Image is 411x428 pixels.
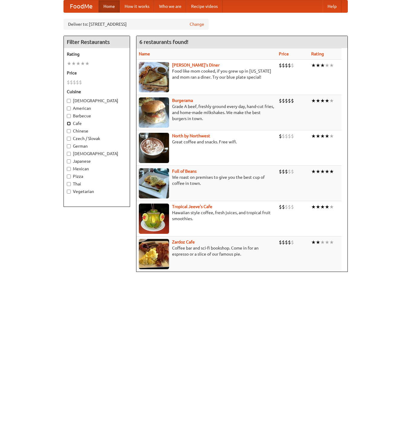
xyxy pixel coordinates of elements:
[323,0,341,12] a: Help
[186,0,223,12] a: Recipe videos
[320,239,325,246] li: ★
[285,239,288,246] li: $
[67,105,127,111] label: American
[325,168,329,175] li: ★
[279,239,282,246] li: $
[67,70,127,76] h5: Price
[67,51,127,57] h5: Rating
[64,0,99,12] a: FoodMe
[291,168,294,175] li: $
[285,133,288,139] li: $
[67,122,71,126] input: Cafe
[67,159,71,163] input: Japanese
[139,62,169,92] img: sallys.jpg
[311,168,316,175] li: ★
[154,0,186,12] a: Who we are
[64,19,209,30] div: Deliver to: [STREET_ADDRESS]
[279,97,282,104] li: $
[67,188,127,194] label: Vegetarian
[282,133,285,139] li: $
[311,239,316,246] li: ★
[76,60,80,67] li: ★
[316,239,320,246] li: ★
[67,137,71,141] input: Czech / Slovak
[139,51,150,56] a: Name
[99,0,120,12] a: Home
[139,210,274,222] p: Hawaiian style coffee, fresh juices, and tropical fruit smoothies.
[67,175,71,178] input: Pizza
[288,168,291,175] li: $
[139,97,169,128] img: burgerama.jpg
[320,204,325,210] li: ★
[316,97,320,104] li: ★
[311,51,324,56] a: Rating
[172,98,193,103] a: Burgerama
[285,97,288,104] li: $
[67,136,127,142] label: Czech / Slovak
[67,166,127,172] label: Mexican
[67,114,71,118] input: Barbecue
[139,133,169,163] img: north.jpg
[288,97,291,104] li: $
[139,239,169,269] img: zardoz.jpg
[316,204,320,210] li: ★
[291,204,294,210] li: $
[282,204,285,210] li: $
[73,79,76,86] li: $
[311,133,316,139] li: ★
[291,239,294,246] li: $
[288,133,291,139] li: $
[67,106,71,110] input: American
[311,204,316,210] li: ★
[67,129,71,133] input: Chinese
[325,133,329,139] li: ★
[329,168,334,175] li: ★
[282,168,285,175] li: $
[311,97,316,104] li: ★
[67,144,71,148] input: German
[329,204,334,210] li: ★
[282,239,285,246] li: $
[67,60,71,67] li: ★
[172,240,195,244] a: Zardoz Cafe
[67,167,71,171] input: Mexican
[282,97,285,104] li: $
[320,62,325,69] li: ★
[67,182,71,186] input: Thai
[279,204,282,210] li: $
[291,62,294,69] li: $
[120,0,154,12] a: How it works
[67,89,127,95] h5: Cuisine
[139,245,274,257] p: Coffee bar and sci-fi bookshop. Come in for an espresso or a slice of our famous pie.
[71,60,76,67] li: ★
[325,97,329,104] li: ★
[279,133,282,139] li: $
[172,204,212,209] a: Tropical Jeeve's Cafe
[316,168,320,175] li: ★
[279,51,289,56] a: Price
[67,79,70,86] li: $
[139,204,169,234] img: jeeves.jpg
[320,133,325,139] li: ★
[285,62,288,69] li: $
[67,152,71,156] input: [DEMOGRAPHIC_DATA]
[139,68,274,80] p: Food like mom cooked, if you grew up in [US_STATE] and mom ran a diner. Try our blue plate special!
[329,133,334,139] li: ★
[325,239,329,246] li: ★
[67,151,127,157] label: [DEMOGRAPHIC_DATA]
[139,174,274,186] p: We roast on premises to give you the best cup of coffee in town.
[172,169,197,174] a: Full of Beans
[320,97,325,104] li: ★
[288,204,291,210] li: $
[288,62,291,69] li: $
[139,39,188,45] ng-pluralize: 6 restaurants found!
[172,63,220,67] b: [PERSON_NAME]'s Diner
[320,168,325,175] li: ★
[76,79,79,86] li: $
[139,103,274,122] p: Grade A beef, freshly ground every day, hand-cut fries, and home-made milkshakes. We make the bes...
[316,62,320,69] li: ★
